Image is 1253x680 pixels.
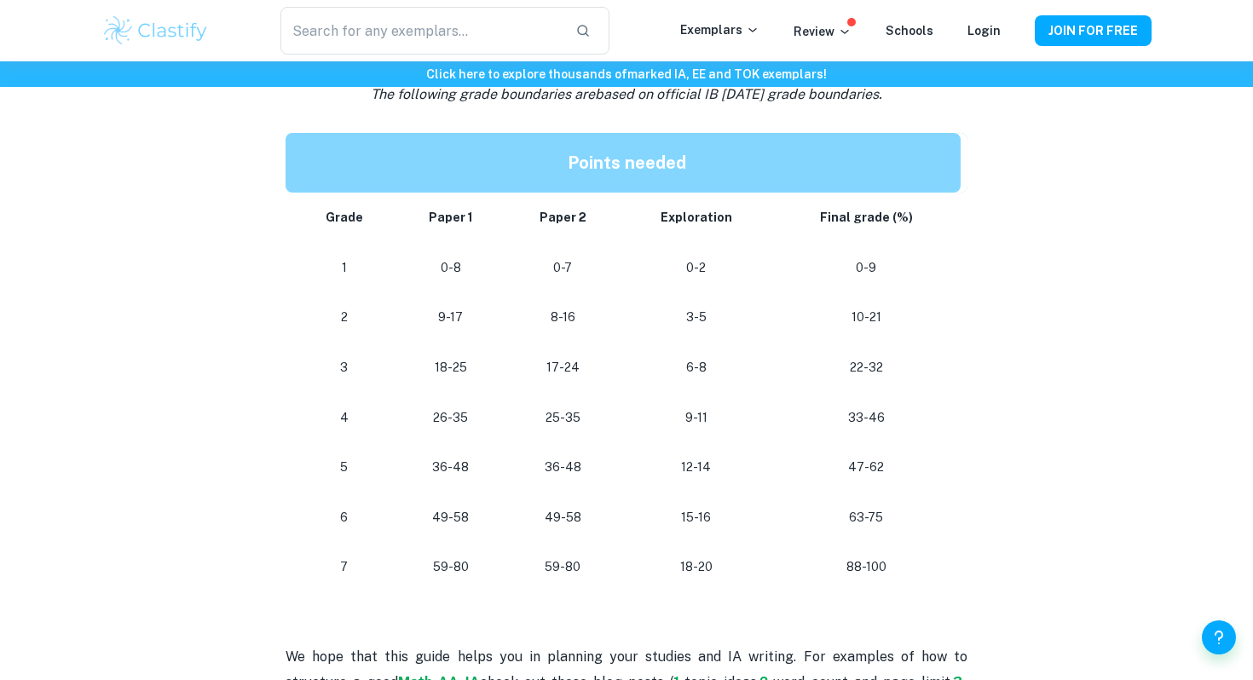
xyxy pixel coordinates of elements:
[633,406,758,429] p: 9-11
[409,256,492,279] p: 0-8
[409,306,492,329] p: 9-17
[680,20,759,39] p: Exemplars
[568,153,686,173] strong: Points needed
[540,210,586,224] strong: Paper 2
[519,456,606,479] p: 36-48
[101,14,210,48] img: Clastify logo
[429,210,473,224] strong: Paper 1
[409,406,492,429] p: 26-35
[633,506,758,529] p: 15-16
[409,356,492,379] p: 18-25
[519,506,606,529] p: 49-58
[786,256,947,279] p: 0-9
[409,506,492,529] p: 49-58
[633,306,758,329] p: 3-5
[519,306,606,329] p: 8-16
[306,456,382,479] p: 5
[595,86,882,102] span: based on official IB [DATE] grade boundaries.
[786,506,947,529] p: 63-75
[786,356,947,379] p: 22-32
[786,406,947,429] p: 33-46
[794,22,852,41] p: Review
[519,556,606,579] p: 59-80
[1035,15,1152,46] button: JOIN FOR FREE
[519,406,606,429] p: 25-35
[820,210,913,224] strong: Final grade (%)
[306,306,382,329] p: 2
[886,24,933,37] a: Schools
[786,306,947,329] p: 10-21
[306,406,382,429] p: 4
[306,506,382,529] p: 6
[1202,620,1236,654] button: Help and Feedback
[306,556,382,579] p: 7
[519,256,606,279] p: 0-7
[633,356,758,379] p: 6-8
[409,556,492,579] p: 59-80
[661,210,732,224] strong: Exploration
[306,256,382,279] p: 1
[280,7,562,55] input: Search for any exemplars...
[786,456,947,479] p: 47-62
[633,456,758,479] p: 12-14
[326,210,363,224] strong: Grade
[409,456,492,479] p: 36-48
[306,356,382,379] p: 3
[967,24,1001,37] a: Login
[633,556,758,579] p: 18-20
[3,65,1250,84] h6: Click here to explore thousands of marked IA, EE and TOK exemplars !
[371,86,882,102] i: The following grade boundaries are
[519,356,606,379] p: 17-24
[633,256,758,279] p: 0-2
[786,556,947,579] p: 88-100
